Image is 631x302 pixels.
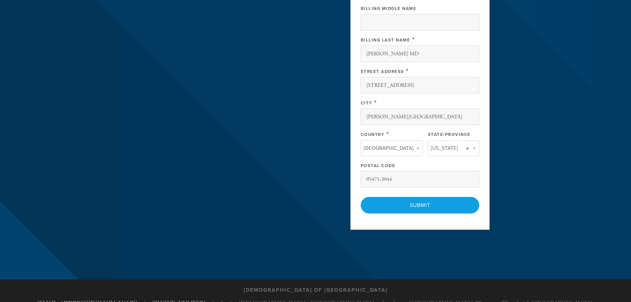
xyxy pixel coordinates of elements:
[361,100,372,106] label: City
[361,37,410,43] label: Billing Last Name
[387,130,389,138] span: This field is required.
[361,132,385,137] label: Country
[428,140,479,156] a: [US_STATE]
[244,287,388,293] h3: [DEMOGRAPHIC_DATA] of [GEOGRAPHIC_DATA]
[361,6,417,11] label: Billing Middle Name
[428,132,471,137] label: State/Province
[364,144,413,152] span: [GEOGRAPHIC_DATA]
[374,99,377,106] span: This field is required.
[412,36,415,43] span: This field is required.
[361,69,404,74] label: Street Address
[361,197,479,213] input: Submit
[431,144,458,152] span: [US_STATE]
[361,140,423,156] a: [GEOGRAPHIC_DATA]
[361,163,395,168] label: Postal Code
[406,67,409,75] span: This field is required.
